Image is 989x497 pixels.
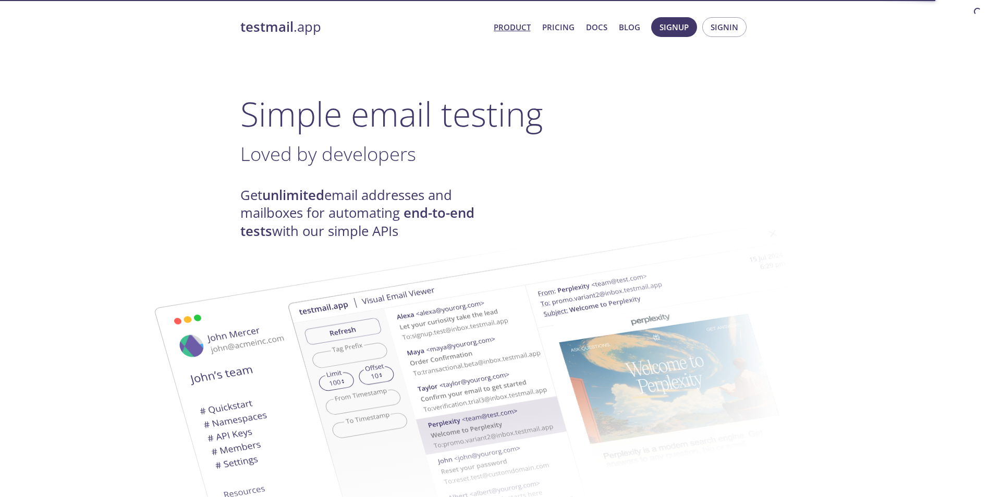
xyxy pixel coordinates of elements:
[240,94,749,134] h1: Simple email testing
[586,20,607,34] a: Docs
[240,187,495,240] h4: Get email addresses and mailboxes for automating with our simple APIs
[651,17,697,37] button: Signup
[240,204,474,240] strong: end-to-end tests
[619,20,640,34] a: Blog
[711,20,738,34] span: Signin
[660,20,689,34] span: Signup
[262,186,324,204] strong: unlimited
[240,18,485,36] a: testmail.app
[702,17,747,37] button: Signin
[542,20,575,34] a: Pricing
[240,18,294,36] strong: testmail
[494,20,531,34] a: Product
[240,141,416,167] span: Loved by developers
